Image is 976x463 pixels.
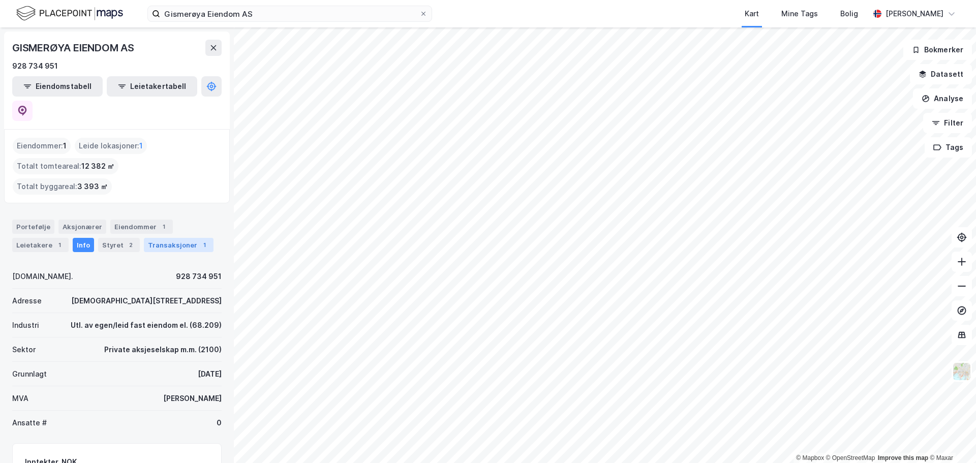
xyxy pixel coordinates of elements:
div: 1 [159,222,169,232]
div: Leietakere [12,238,69,252]
div: Kart [745,8,759,20]
button: Datasett [910,64,972,84]
div: Totalt byggareal : [13,178,112,195]
div: Eiendommer [110,220,173,234]
div: Industri [12,319,39,331]
input: Søk på adresse, matrikkel, gårdeiere, leietakere eller personer [160,6,419,21]
div: Ansatte # [12,417,47,429]
div: GISMERØYA EIENDOM AS [12,40,136,56]
div: [DOMAIN_NAME]. [12,270,73,283]
a: Mapbox [796,454,824,461]
div: [DEMOGRAPHIC_DATA][STREET_ADDRESS] [71,295,222,307]
div: Eiendommer : [13,138,71,154]
div: 1 [54,240,65,250]
div: Transaksjoner [144,238,213,252]
div: Utl. av egen/leid fast eiendom el. (68.209) [71,319,222,331]
button: Leietakertabell [107,76,197,97]
iframe: Chat Widget [925,414,976,463]
button: Tags [925,137,972,158]
span: 1 [63,140,67,152]
div: Grunnlagt [12,368,47,380]
span: 12 382 ㎡ [81,160,114,172]
button: Filter [923,113,972,133]
div: Sektor [12,344,36,356]
div: [PERSON_NAME] [886,8,943,20]
div: 928 734 951 [12,60,58,72]
a: Improve this map [878,454,928,461]
div: [DATE] [198,368,222,380]
img: logo.f888ab2527a4732fd821a326f86c7f29.svg [16,5,123,22]
div: 1 [199,240,209,250]
div: Bolig [840,8,858,20]
a: OpenStreetMap [826,454,875,461]
div: Portefølje [12,220,54,234]
div: Leide lokasjoner : [75,138,147,154]
div: Adresse [12,295,42,307]
div: Info [73,238,94,252]
button: Eiendomstabell [12,76,103,97]
div: 2 [126,240,136,250]
div: Totalt tomteareal : [13,158,118,174]
div: 928 734 951 [176,270,222,283]
img: Z [952,362,971,381]
button: Analyse [913,88,972,109]
div: 0 [217,417,222,429]
div: Aksjonærer [58,220,106,234]
div: MVA [12,392,28,405]
div: Styret [98,238,140,252]
button: Bokmerker [903,40,972,60]
div: Private aksjeselskap m.m. (2100) [104,344,222,356]
span: 3 393 ㎡ [77,180,108,193]
span: 1 [139,140,143,152]
div: Mine Tags [781,8,818,20]
div: [PERSON_NAME] [163,392,222,405]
